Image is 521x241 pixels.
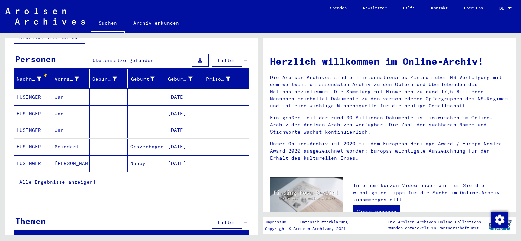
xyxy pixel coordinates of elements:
a: Archiv erkunden [125,15,187,31]
mat-cell: [PERSON_NAME] [52,155,90,172]
mat-cell: Meindert [52,139,90,155]
div: | [265,219,356,226]
mat-header-cell: Prisoner # [203,69,249,88]
mat-header-cell: Geburtsdatum [165,69,203,88]
span: Alle Ergebnisse anzeigen [19,179,93,185]
span: 5 [93,57,96,63]
p: Copyright © Arolsen Archives, 2021 [265,226,356,232]
div: Vorname [55,76,79,83]
mat-cell: Jan [52,89,90,105]
p: Die Arolsen Archives Online-Collections [388,219,481,225]
mat-cell: Jan [52,105,90,122]
div: Geburtsdatum [168,74,203,84]
div: Nachname [17,74,52,84]
mat-cell: HUSINGER [14,122,52,138]
mat-cell: HUSINGER [14,105,52,122]
div: Themen [15,215,46,227]
img: Zustimmung ändern [491,212,508,228]
span: Filter [218,57,236,63]
p: wurden entwickelt in Partnerschaft mit [388,225,481,231]
mat-header-cell: Geburtsname [90,69,128,88]
mat-cell: [DATE] [165,89,203,105]
img: Arolsen_neg.svg [5,8,85,25]
h1: Herzlich willkommen im Online-Archiv! [270,54,509,68]
mat-cell: Jan [52,122,90,138]
mat-cell: [DATE] [165,105,203,122]
p: In einem kurzen Video haben wir für Sie die wichtigsten Tipps für die Suche im Online-Archiv zusa... [353,182,509,203]
mat-header-cell: Geburt‏ [128,69,166,88]
span: DE [499,6,507,11]
mat-cell: Nancy [128,155,166,172]
mat-cell: [DATE] [165,139,203,155]
button: Filter [212,54,242,67]
mat-header-cell: Vorname [52,69,90,88]
mat-header-cell: Nachname [14,69,52,88]
a: Video ansehen [353,205,400,218]
span: Datensätze gefunden [96,57,154,63]
button: Alle Ergebnisse anzeigen [14,176,102,188]
a: Suchen [91,15,125,33]
a: Datenschutzerklärung [295,219,356,226]
div: Personen [15,53,56,65]
div: Geburtsname [92,74,127,84]
mat-cell: [DATE] [165,155,203,172]
div: Geburtsname [92,76,117,83]
div: Nachname [17,76,41,83]
a: Impressum [265,219,292,226]
p: Die Arolsen Archives sind ein internationales Zentrum über NS-Verfolgung mit dem weltweit umfasse... [270,74,509,109]
div: Prisoner # [206,74,241,84]
p: Ein großer Teil der rund 30 Millionen Dokumente ist inzwischen im Online-Archiv der Arolsen Archi... [270,114,509,136]
div: Vorname [55,74,90,84]
mat-cell: HUSINGER [14,89,52,105]
button: Filter [212,216,242,229]
img: yv_logo.png [487,217,513,234]
mat-cell: HUSINGER [14,155,52,172]
div: Prisoner # [206,76,231,83]
div: Geburtsdatum [168,76,193,83]
mat-cell: HUSINGER [14,139,52,155]
div: Geburt‏ [130,76,155,83]
img: video.jpg [270,177,343,217]
div: Signature [17,234,129,241]
div: Geburt‏ [130,74,165,84]
p: Unser Online-Archiv ist 2020 mit dem European Heritage Award / Europa Nostra Award 2020 ausgezeic... [270,140,509,162]
mat-cell: Gravenhagen [128,139,166,155]
mat-cell: [DATE] [165,122,203,138]
span: Filter [218,219,236,225]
